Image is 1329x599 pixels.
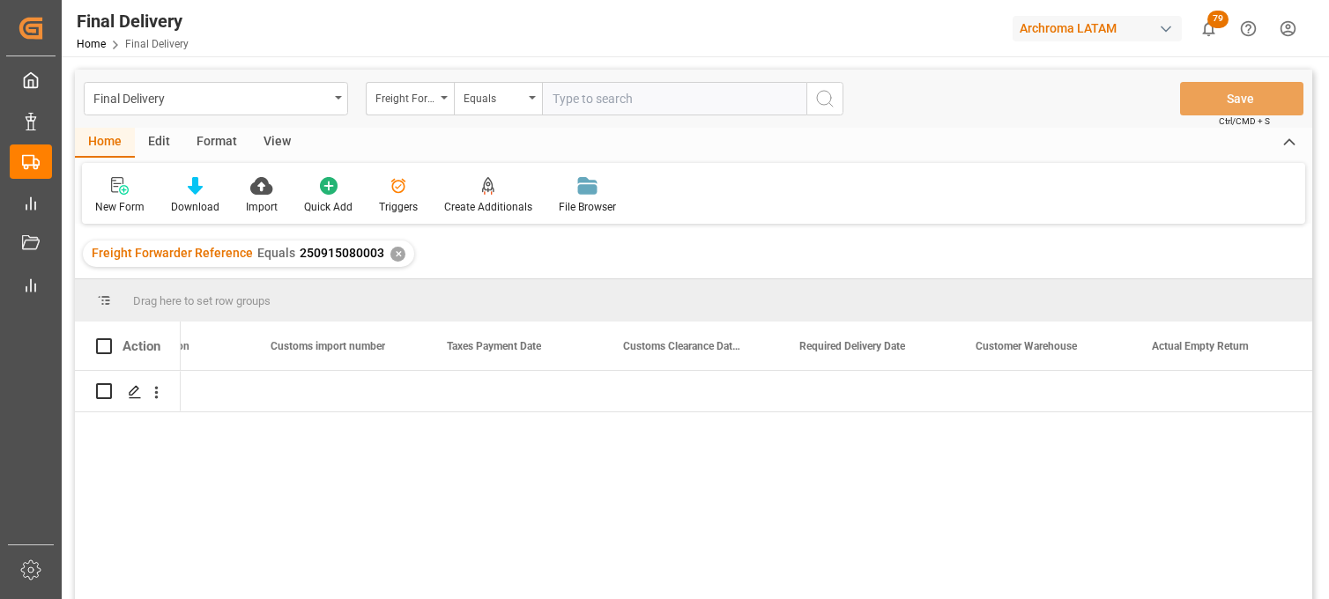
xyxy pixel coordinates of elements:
[77,8,189,34] div: Final Delivery
[1189,9,1229,48] button: show 79 new notifications
[799,340,905,352] span: Required Delivery Date
[464,86,523,107] div: Equals
[559,199,616,215] div: File Browser
[257,246,295,260] span: Equals
[447,340,541,352] span: Taxes Payment Date
[135,128,183,158] div: Edit
[84,82,348,115] button: open menu
[304,199,353,215] div: Quick Add
[92,246,253,260] span: Freight Forwarder Reference
[444,199,532,215] div: Create Additionals
[1207,11,1229,28] span: 79
[93,86,329,108] div: Final Delivery
[95,199,145,215] div: New Form
[623,340,741,352] span: Customs Clearance Date (ID)
[806,82,843,115] button: search button
[976,340,1077,352] span: Customer Warehouse
[123,338,160,354] div: Action
[1180,82,1303,115] button: Save
[77,38,106,50] a: Home
[366,82,454,115] button: open menu
[246,199,278,215] div: Import
[390,247,405,262] div: ✕
[75,128,135,158] div: Home
[379,199,418,215] div: Triggers
[1229,9,1268,48] button: Help Center
[1013,11,1189,45] button: Archroma LATAM
[133,294,271,307] span: Drag here to set row groups
[1013,16,1182,41] div: Archroma LATAM
[1152,340,1249,352] span: Actual Empty Return
[183,128,250,158] div: Format
[300,246,384,260] span: 250915080003
[375,86,435,107] div: Freight Forwarder Reference
[1219,115,1270,128] span: Ctrl/CMD + S
[542,82,806,115] input: Type to search
[250,128,304,158] div: View
[271,340,385,352] span: Customs import number
[454,82,542,115] button: open menu
[171,199,219,215] div: Download
[75,371,181,412] div: Press SPACE to select this row.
